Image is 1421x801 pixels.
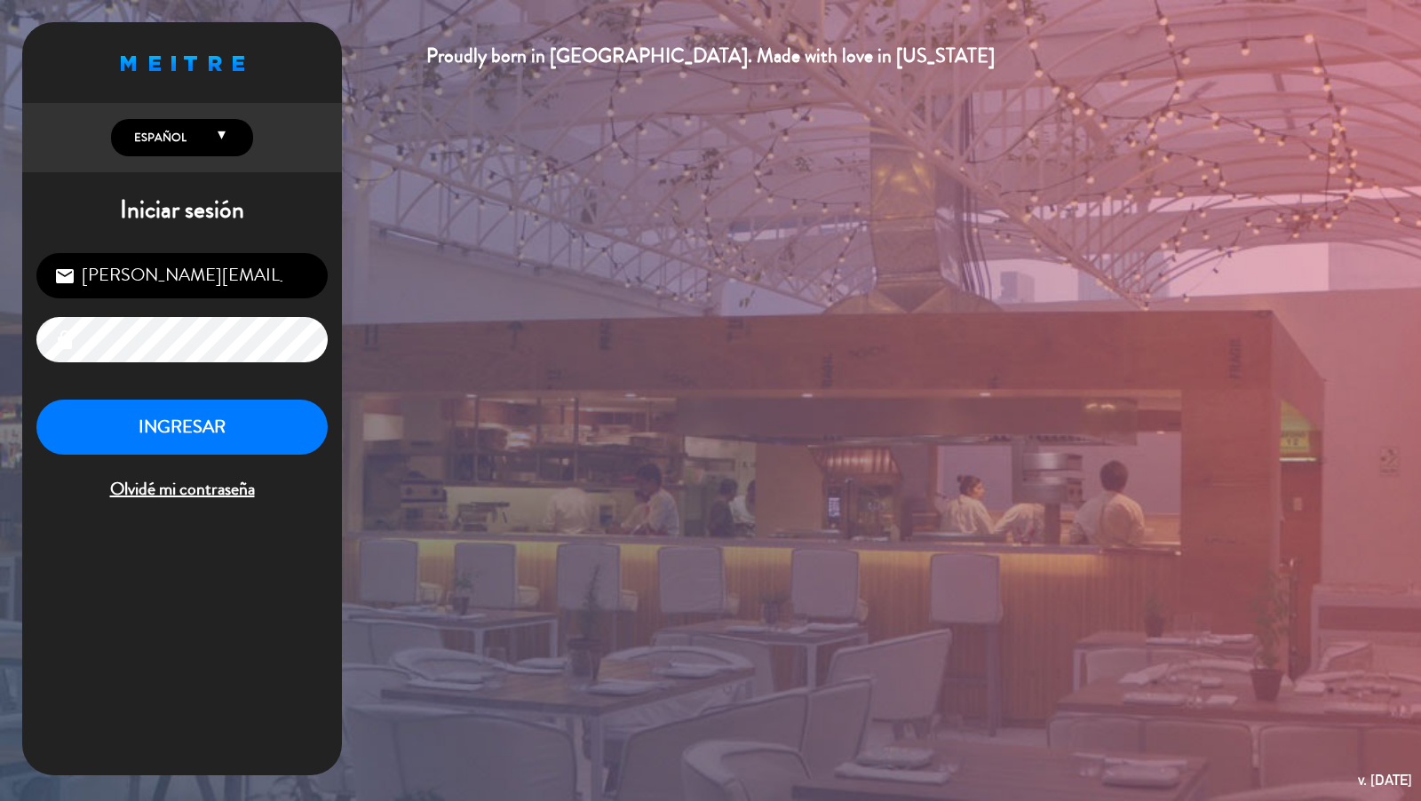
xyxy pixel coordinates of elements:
[1358,768,1412,792] div: v. [DATE]
[130,129,187,147] span: Español
[36,475,328,504] span: Olvidé mi contraseña
[54,329,75,351] i: lock
[54,266,75,287] i: email
[36,253,328,298] input: Correo Electrónico
[22,195,342,226] h1: Iniciar sesión
[36,400,328,456] button: INGRESAR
